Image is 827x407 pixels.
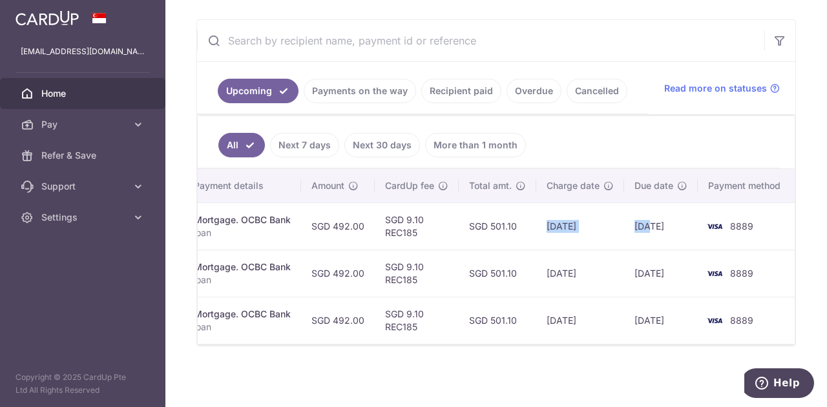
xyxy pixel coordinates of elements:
td: SGD 492.00 [301,203,375,250]
span: Charge date [547,179,600,192]
img: Bank Card [702,219,728,234]
span: Due date [634,179,673,192]
div: Mortgage. OCBC Bank [194,213,291,226]
td: [DATE] [624,203,698,250]
span: CardUp fee [385,179,434,192]
span: Read more on statuses [664,82,767,95]
span: 8889 [730,268,753,279]
div: Mortgage. OCBC Bank [194,261,291,273]
a: Read more on statuses [664,82,780,95]
a: Overdue [507,79,561,103]
a: Payments on the way [304,79,416,103]
span: Pay [41,118,127,131]
p: loan [194,273,291,286]
input: Search by recipient name, payment id or reference [197,20,764,61]
img: CardUp [16,10,79,26]
a: Next 30 days [344,133,420,157]
a: Recipient paid [421,79,501,103]
p: loan [194,226,291,239]
td: SGD 501.10 [459,297,536,344]
p: [EMAIL_ADDRESS][DOMAIN_NAME] [21,45,145,58]
a: All [218,133,265,157]
td: SGD 501.10 [459,203,536,250]
iframe: Opens a widget where you can find more information [744,368,814,401]
span: Total amt. [469,179,512,192]
a: Cancelled [567,79,627,103]
td: SGD 9.10 REC185 [375,250,459,297]
span: Support [41,180,127,193]
td: SGD 492.00 [301,297,375,344]
span: Home [41,87,127,100]
img: Bank Card [702,313,728,328]
td: [DATE] [536,203,624,250]
p: loan [194,321,291,333]
td: [DATE] [536,297,624,344]
span: 8889 [730,315,753,326]
td: SGD 492.00 [301,250,375,297]
a: Next 7 days [270,133,339,157]
div: Mortgage. OCBC Bank [194,308,291,321]
td: SGD 501.10 [459,250,536,297]
a: Upcoming [218,79,298,103]
td: [DATE] [624,250,698,297]
a: More than 1 month [425,133,526,157]
span: Refer & Save [41,149,127,162]
span: Settings [41,211,127,224]
td: [DATE] [536,250,624,297]
th: Payment method [698,169,796,203]
span: 8889 [730,221,753,232]
span: Amount [311,179,344,192]
td: [DATE] [624,297,698,344]
img: Bank Card [702,266,728,281]
td: SGD 9.10 REC185 [375,297,459,344]
td: SGD 9.10 REC185 [375,203,459,250]
th: Payment details [183,169,301,203]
